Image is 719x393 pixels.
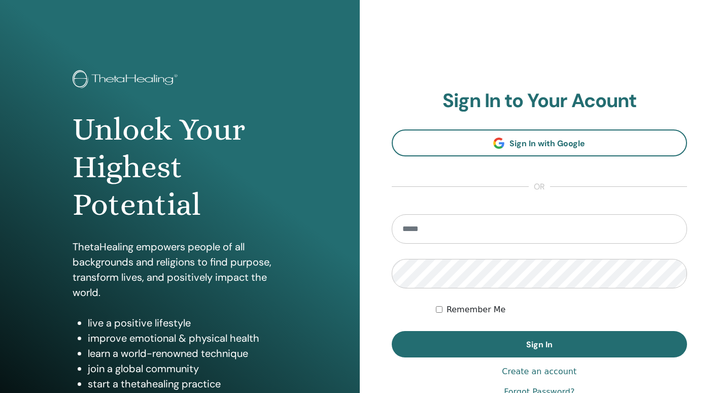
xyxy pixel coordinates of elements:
h2: Sign In to Your Acount [392,89,688,113]
button: Sign In [392,331,688,357]
li: live a positive lifestyle [88,315,287,331]
h1: Unlock Your Highest Potential [73,111,287,224]
label: Remember Me [447,304,506,316]
span: or [529,181,550,193]
span: Sign In [526,339,553,350]
p: ThetaHealing empowers people of all backgrounds and religions to find purpose, transform lives, a... [73,239,287,300]
span: Sign In with Google [509,138,585,149]
a: Create an account [502,366,576,378]
li: improve emotional & physical health [88,331,287,346]
li: learn a world-renowned technique [88,346,287,361]
li: join a global community [88,361,287,376]
div: Keep me authenticated indefinitely or until I manually logout [436,304,687,316]
li: start a thetahealing practice [88,376,287,391]
a: Sign In with Google [392,129,688,156]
